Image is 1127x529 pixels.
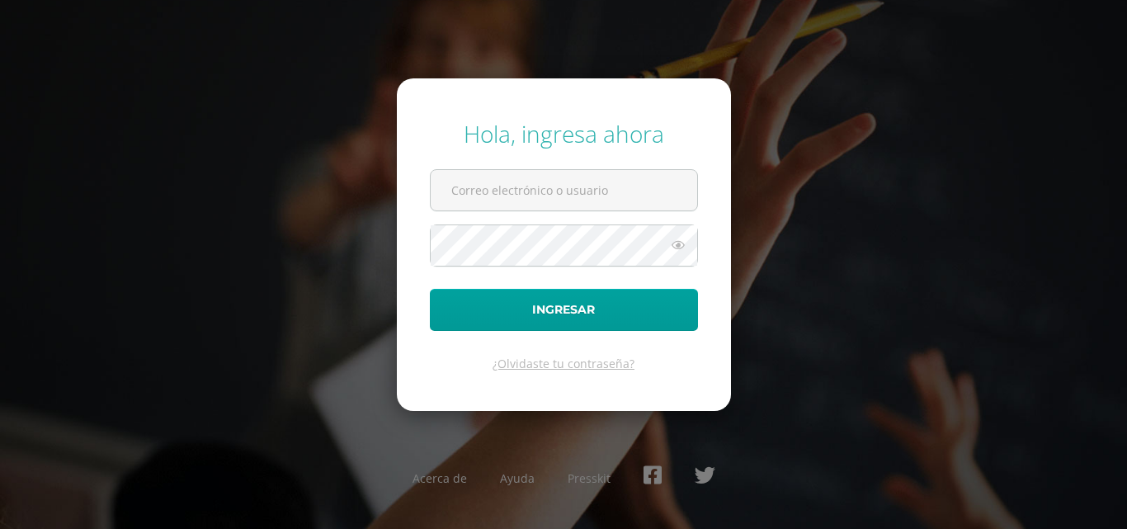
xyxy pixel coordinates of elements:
[493,356,634,371] a: ¿Olvidaste tu contraseña?
[413,470,467,486] a: Acerca de
[500,470,535,486] a: Ayuda
[430,118,698,149] div: Hola, ingresa ahora
[430,289,698,331] button: Ingresar
[431,170,697,210] input: Correo electrónico o usuario
[568,470,611,486] a: Presskit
